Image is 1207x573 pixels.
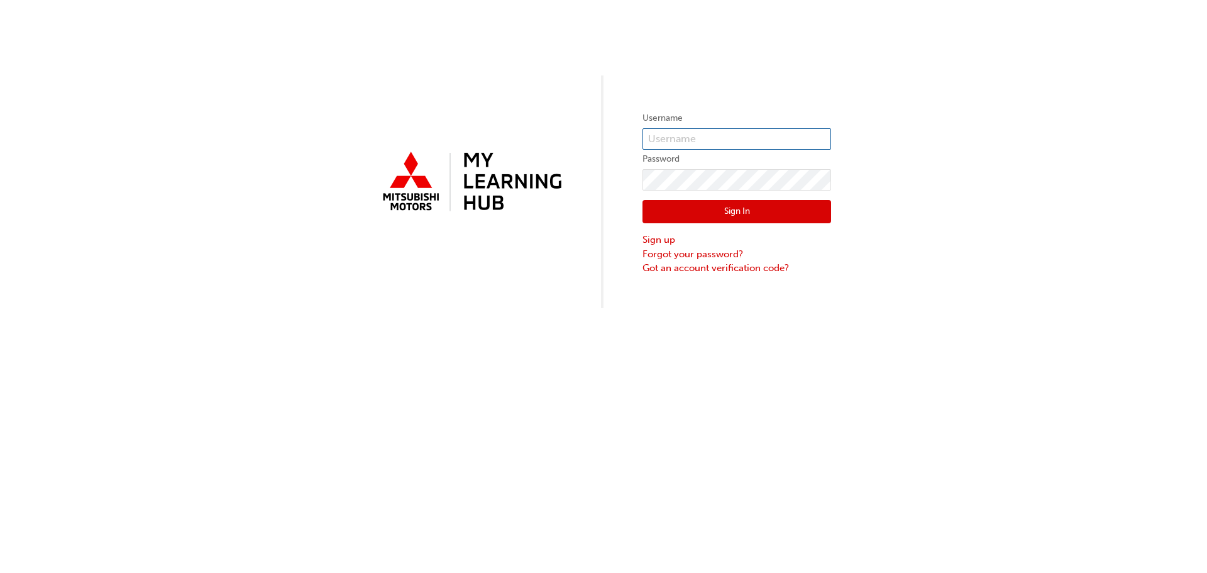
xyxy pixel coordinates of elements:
input: Username [642,128,831,150]
a: Forgot your password? [642,247,831,262]
a: Got an account verification code? [642,261,831,275]
img: mmal [376,147,565,218]
label: Username [642,111,831,126]
label: Password [642,152,831,167]
a: Sign up [642,233,831,247]
button: Sign In [642,200,831,224]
